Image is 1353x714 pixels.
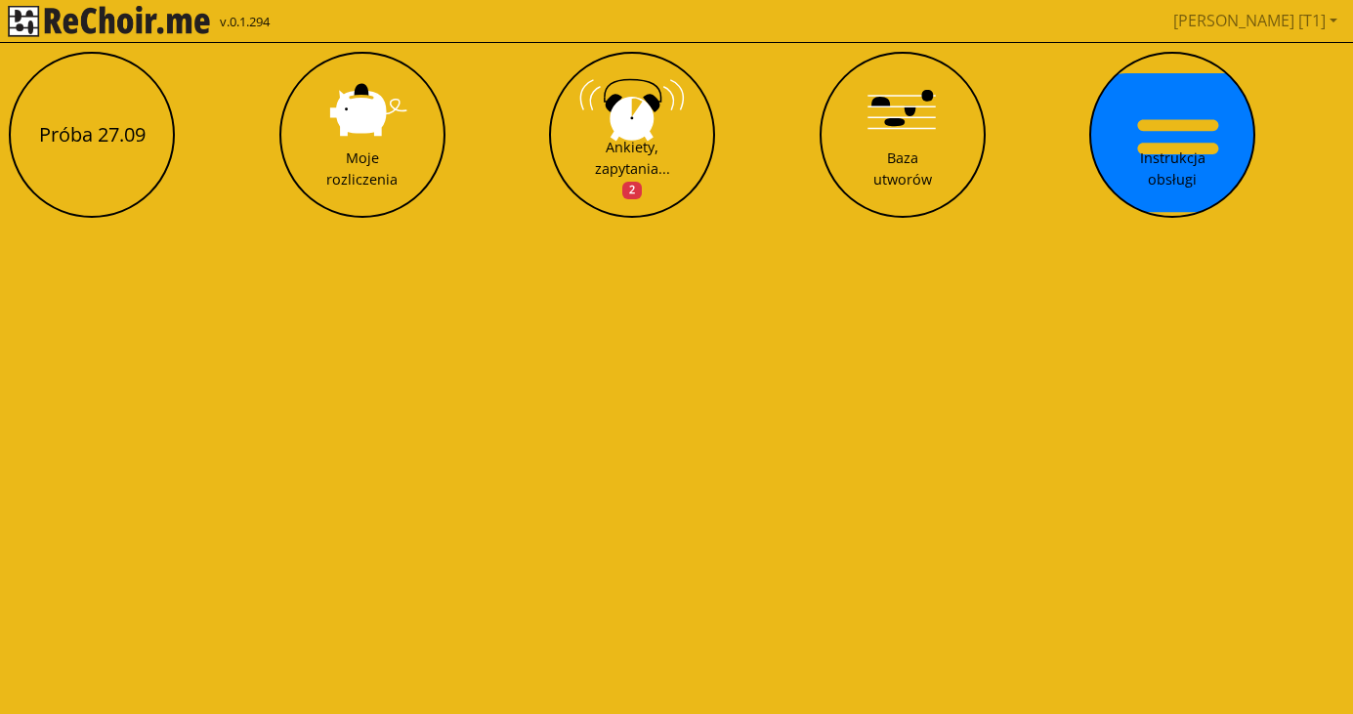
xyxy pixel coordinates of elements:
[279,52,445,218] button: Moje rozliczenia
[1165,1,1345,40] a: [PERSON_NAME] [T1]
[326,147,398,189] div: Moje rozliczenia
[1140,147,1205,189] div: Instrukcja obsługi
[549,52,715,218] button: Ankiety, zapytania...2
[595,137,670,200] div: Ankiety, zapytania...
[8,6,210,37] img: rekłajer mi
[820,52,986,218] button: Baza utworów
[622,182,642,199] span: 2
[1089,52,1255,218] button: Instrukcja obsługi
[873,147,932,189] div: Baza utworów
[220,13,270,32] span: v.0.1.294
[9,52,175,218] button: Próba 27.09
